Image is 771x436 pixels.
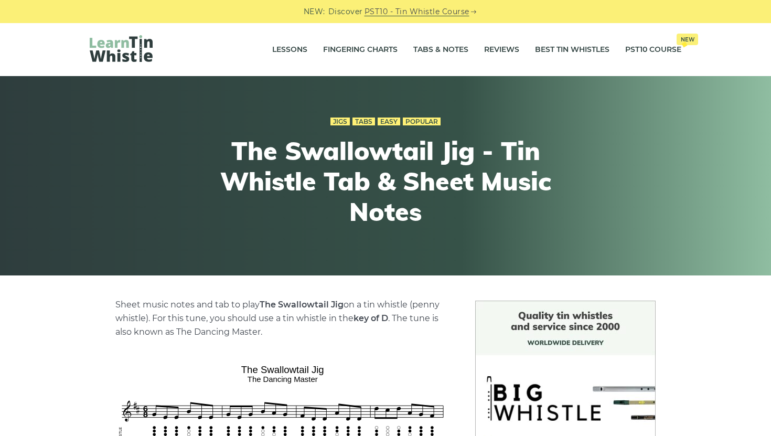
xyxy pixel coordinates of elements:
p: Sheet music notes and tab to play on a tin whistle (penny whistle). For this tune, you should use... [115,298,450,339]
a: Jigs [330,118,350,126]
a: Tabs & Notes [413,37,468,63]
a: Fingering Charts [323,37,398,63]
a: Best Tin Whistles [535,37,609,63]
a: Easy [378,118,400,126]
h1: The Swallowtail Jig - Tin Whistle Tab & Sheet Music Notes [192,136,579,227]
strong: The Swallowtail Jig [260,300,344,310]
a: Popular [403,118,441,126]
a: Lessons [272,37,307,63]
a: Reviews [484,37,519,63]
a: PST10 CourseNew [625,37,681,63]
a: Tabs [352,118,375,126]
span: New [677,34,698,45]
img: LearnTinWhistle.com [90,35,153,62]
strong: key of D [354,313,388,323]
